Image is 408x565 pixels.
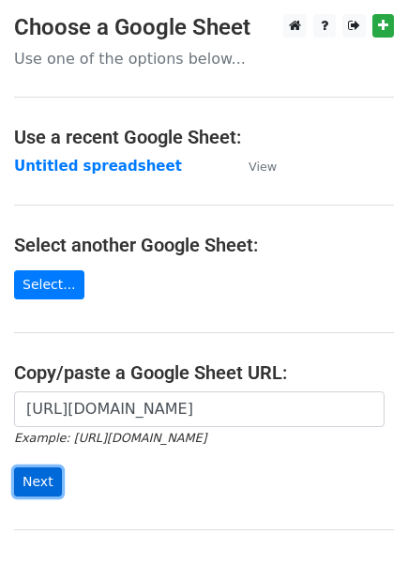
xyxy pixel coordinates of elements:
[314,475,408,565] iframe: Chat Widget
[230,158,277,175] a: View
[249,160,277,174] small: View
[14,431,206,445] small: Example: [URL][DOMAIN_NAME]
[14,49,394,69] p: Use one of the options below...
[14,158,182,175] a: Untitled spreadsheet
[14,361,394,384] h4: Copy/paste a Google Sheet URL:
[14,467,62,496] input: Next
[14,234,394,256] h4: Select another Google Sheet:
[14,14,394,41] h3: Choose a Google Sheet
[14,270,84,299] a: Select...
[14,391,385,427] input: Paste your Google Sheet URL here
[14,126,394,148] h4: Use a recent Google Sheet:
